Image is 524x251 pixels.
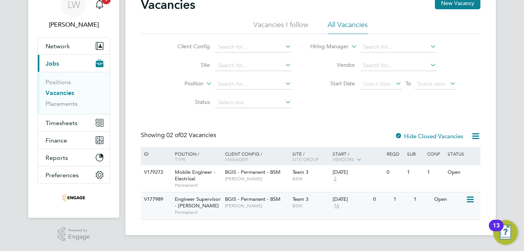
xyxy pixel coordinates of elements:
input: Search for... [215,42,291,53]
span: Liam Wright [37,20,110,29]
div: ID [142,147,169,160]
span: BGIS - Permanent - BSM [225,169,281,175]
div: Jobs [38,72,110,114]
div: Position / [169,147,223,166]
input: Search for... [215,79,291,90]
div: V179272 [142,165,169,180]
label: Status [166,98,210,105]
div: 1 [392,192,412,207]
span: Timesheets [46,119,78,127]
button: Reports [38,149,110,166]
div: Reqd [385,147,405,160]
li: Vacancies I follow [254,20,308,34]
a: Go to home page [37,192,110,204]
div: [DATE] [333,196,369,203]
span: Reports [46,154,68,161]
button: Jobs [38,55,110,72]
label: Site [166,61,210,68]
span: Preferences [46,171,79,179]
span: [PERSON_NAME] [225,176,289,182]
button: Timesheets [38,114,110,131]
span: Select date [418,80,445,87]
div: Showing [141,131,218,139]
div: 0 [371,192,391,207]
div: V177989 [142,192,169,207]
div: Conf [425,147,445,160]
input: Search for... [215,60,291,71]
button: Open Resource Center, 13 new notifications [493,220,518,245]
label: Vendor [311,61,355,68]
span: Powered by [68,227,90,234]
input: Search for... [360,60,436,71]
span: BSM [292,203,329,209]
div: Sub [405,147,425,160]
button: Preferences [38,166,110,183]
span: [PERSON_NAME] [225,203,289,209]
div: 1 [425,165,445,180]
span: 2 [333,176,338,182]
div: 1 [405,165,425,180]
button: Finance [38,132,110,149]
span: 16 [333,203,340,209]
span: Engineer Supervisor - [PERSON_NAME] [175,196,221,209]
span: 02 Vacancies [166,131,216,139]
div: Start / [331,147,385,166]
a: Vacancies [46,89,74,97]
span: Team 3 [292,196,308,202]
li: All Vacancies [328,20,368,34]
button: Network [38,37,110,54]
span: Jobs [46,60,59,67]
label: Hiring Manager [304,43,348,51]
div: 13 [493,226,500,236]
a: Positions [46,78,71,86]
label: Hide Closed Vacancies [395,132,463,140]
div: Open [446,165,479,180]
div: Open [432,192,466,207]
div: 0 [385,165,405,180]
span: Team 3 [292,169,308,175]
div: Client Config / [223,147,291,166]
span: Type [175,156,186,162]
span: Permanent [175,182,221,188]
a: Powered byEngage [57,227,90,242]
div: Status [446,147,479,160]
span: Engage [68,234,90,240]
div: Site / [291,147,331,166]
label: Position [159,80,203,88]
span: Mobile Engineer - Electrical [175,169,215,182]
div: 1 [412,192,432,207]
a: Placements [46,100,78,107]
span: Select date [363,80,391,87]
span: Manager [225,156,248,162]
input: Select one [215,97,291,108]
label: Client Config [166,43,210,50]
span: BSM [292,176,329,182]
span: Vendors [333,156,354,162]
img: serlimited-logo-retina.png [62,192,85,204]
span: To [403,78,413,88]
span: Site Group [292,156,319,162]
div: [DATE] [333,169,383,176]
span: 02 of [166,131,180,139]
span: BGIS - Permanent - BSM [225,196,281,202]
input: Search for... [360,42,436,53]
span: Finance [46,137,67,144]
span: Network [46,42,70,50]
label: Start Date [311,80,355,87]
span: Permanent [175,209,221,215]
